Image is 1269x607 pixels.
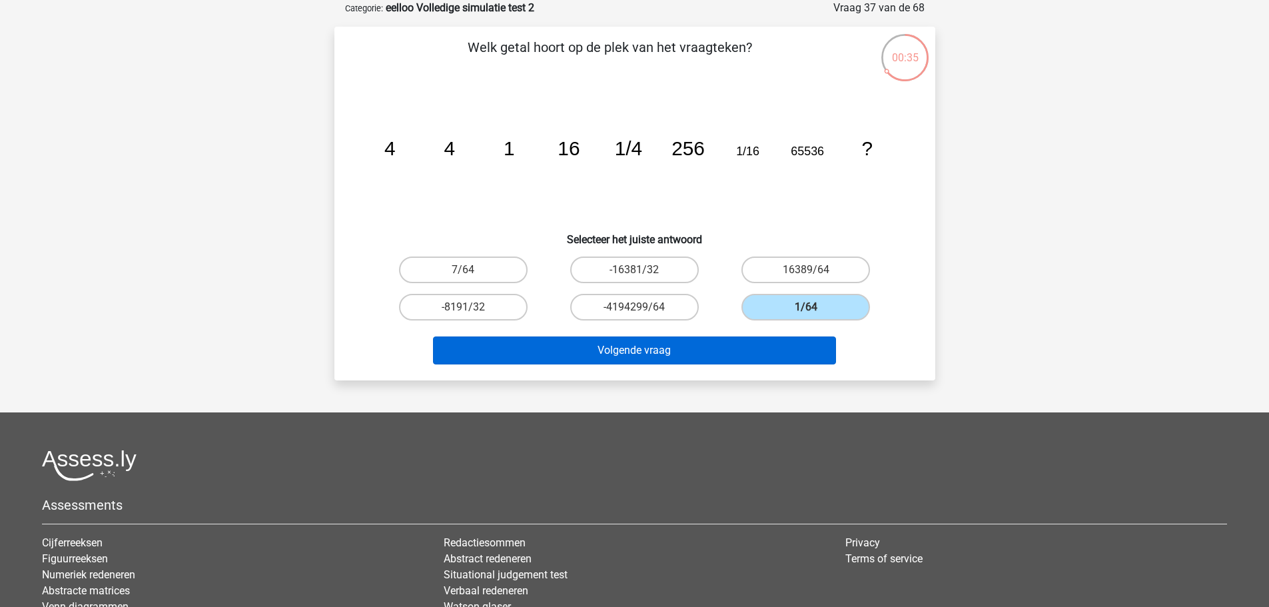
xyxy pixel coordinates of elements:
[570,294,699,320] label: -4194299/64
[444,584,528,597] a: Verbaal redeneren
[614,137,642,159] tspan: 1/4
[570,257,699,283] label: -16381/32
[42,536,103,549] a: Cijferreeksen
[42,584,130,597] a: Abstracte matrices
[880,33,930,66] div: 00:35
[345,3,383,13] small: Categorie:
[444,568,568,581] a: Situational judgement test
[791,145,824,158] tspan: 65536
[504,137,515,159] tspan: 1
[399,257,528,283] label: 7/64
[741,294,870,320] label: 1/64
[386,1,534,14] strong: eelloo Volledige simulatie test 2
[741,257,870,283] label: 16389/64
[845,536,880,549] a: Privacy
[444,552,532,565] a: Abstract redeneren
[384,137,395,159] tspan: 4
[356,37,864,77] p: Welk getal hoort op de plek van het vraagteken?
[42,450,137,481] img: Assessly logo
[444,137,455,159] tspan: 4
[444,536,526,549] a: Redactiesommen
[558,137,580,159] tspan: 16
[671,137,705,159] tspan: 256
[42,552,108,565] a: Figuurreeksen
[861,137,873,159] tspan: ?
[42,497,1227,513] h5: Assessments
[845,552,923,565] a: Terms of service
[356,223,914,246] h6: Selecteer het juiste antwoord
[42,568,135,581] a: Numeriek redeneren
[433,336,836,364] button: Volgende vraag
[736,145,759,158] tspan: 1/16
[399,294,528,320] label: -8191/32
